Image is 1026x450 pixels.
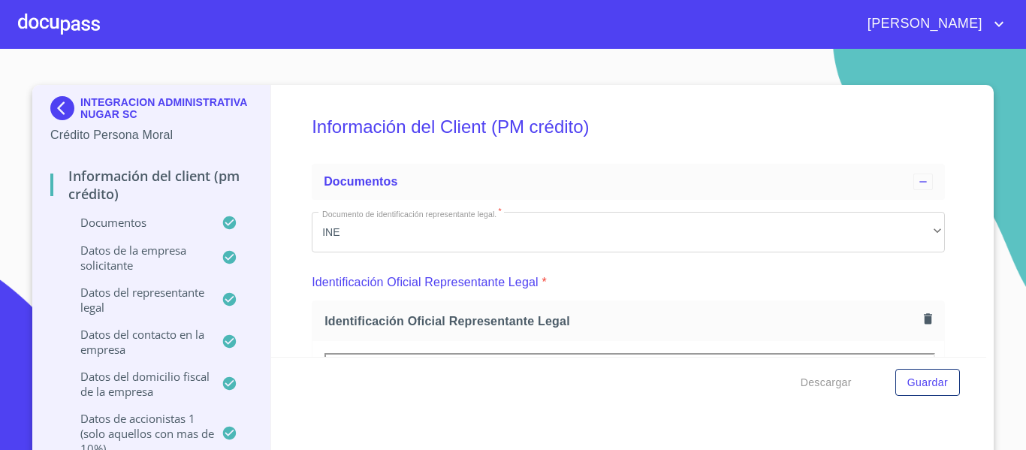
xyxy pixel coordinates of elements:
p: Información del Client (PM crédito) [50,167,252,203]
p: Datos del domicilio fiscal de la empresa [50,369,222,399]
span: [PERSON_NAME] [856,12,990,36]
h5: Información del Client (PM crédito) [312,96,945,158]
img: Docupass spot blue [50,96,80,120]
p: INTEGRACION ADMINISTRATIVA NUGAR SC [80,96,252,120]
span: Guardar [907,373,948,392]
span: Documentos [324,175,397,188]
p: Documentos [50,215,222,230]
div: Documentos [312,164,945,200]
p: Identificación Oficial Representante Legal [312,273,539,291]
p: Datos del representante legal [50,285,222,315]
p: Datos de la empresa solicitante [50,243,222,273]
button: account of current user [856,12,1008,36]
div: INE [312,212,945,252]
p: Datos del contacto en la empresa [50,327,222,357]
button: Guardar [895,369,960,397]
span: Descargar [801,373,852,392]
p: Crédito Persona Moral [50,126,252,144]
div: INTEGRACION ADMINISTRATIVA NUGAR SC [50,96,252,126]
span: Identificación Oficial Representante Legal [324,313,918,329]
button: Descargar [795,369,858,397]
